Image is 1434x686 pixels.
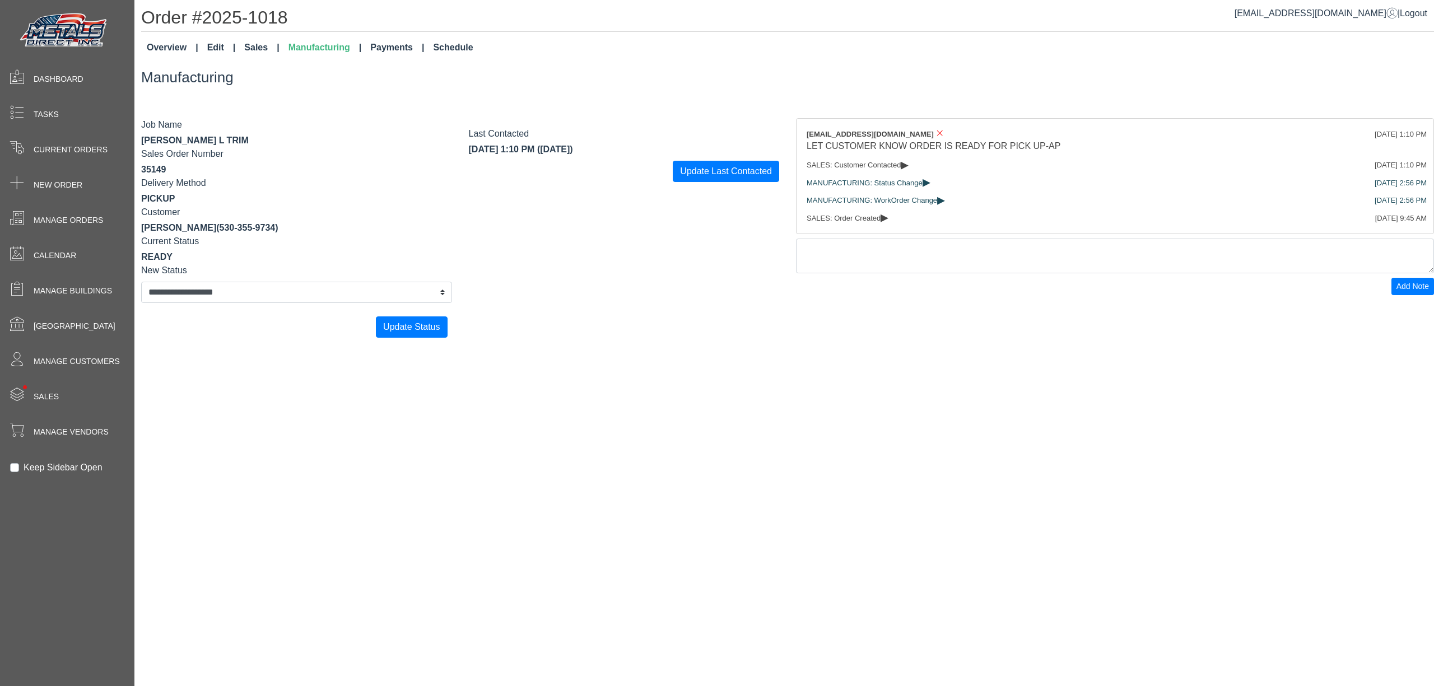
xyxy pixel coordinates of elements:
[141,69,1434,86] h3: Manufacturing
[34,179,82,191] span: New Order
[141,235,199,248] label: Current Status
[141,118,182,132] label: Job Name
[901,161,909,168] span: ▸
[141,176,206,190] label: Delivery Method
[240,36,283,59] a: Sales
[141,147,224,161] label: Sales Order Number
[1375,213,1427,224] div: [DATE] 9:45 AM
[141,136,249,145] span: [PERSON_NAME] L TRIM
[34,426,109,438] span: Manage Vendors
[284,36,366,59] a: Manufacturing
[807,213,1423,224] div: SALES: Order Created
[17,10,112,52] img: Metals Direct Inc Logo
[34,109,59,120] span: Tasks
[1391,278,1434,295] button: Add Note
[141,163,452,176] div: 35149
[142,36,203,59] a: Overview
[429,36,477,59] a: Schedule
[376,316,447,338] button: Update Status
[141,206,180,219] label: Customer
[1235,8,1398,18] a: [EMAIL_ADDRESS][DOMAIN_NAME]
[141,264,187,277] label: New Status
[923,178,930,185] span: ▸
[34,73,83,85] span: Dashboard
[203,36,240,59] a: Edit
[1375,129,1427,140] div: [DATE] 1:10 PM
[141,250,452,264] div: READY
[34,391,59,403] span: Sales
[937,196,945,203] span: ▸
[34,214,103,226] span: Manage Orders
[1235,7,1427,20] div: |
[807,130,934,138] span: [EMAIL_ADDRESS][DOMAIN_NAME]
[881,213,888,221] span: ▸
[34,285,112,297] span: Manage Buildings
[1375,178,1427,189] div: [DATE] 2:56 PM
[383,322,440,332] span: Update Status
[1396,282,1429,291] span: Add Note
[673,161,779,182] button: Update Last Contacted
[807,178,1423,189] div: MANUFACTURING: Status Change
[469,144,573,154] span: [DATE] 1:10 PM ([DATE])
[807,195,1423,206] div: MANUFACTURING: WorkOrder Change
[34,320,115,332] span: [GEOGRAPHIC_DATA]
[216,223,278,232] span: (530-355-9734)
[24,461,103,474] label: Keep Sidebar Open
[34,144,108,156] span: Current Orders
[469,127,529,141] label: Last Contacted
[11,369,39,405] span: •
[807,160,1423,171] div: SALES: Customer Contacted
[807,139,1423,153] div: LET CUSTOMER KNOW ORDER IS READY FOR PICK UP-AP
[141,7,1434,32] h1: Order #2025-1018
[34,356,120,367] span: Manage Customers
[1400,8,1427,18] span: Logout
[141,221,452,235] div: [PERSON_NAME]
[366,36,429,59] a: Payments
[1375,160,1427,171] div: [DATE] 1:10 PM
[1375,195,1427,206] div: [DATE] 2:56 PM
[34,250,76,262] span: Calendar
[141,192,452,206] div: PICKUP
